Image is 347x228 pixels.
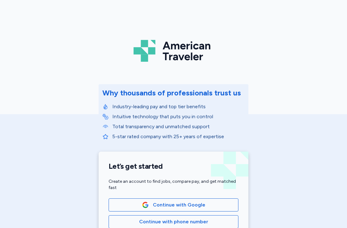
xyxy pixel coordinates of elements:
p: Intuitive technology that puts you in control [112,113,245,120]
div: Why thousands of professionals trust us [102,88,241,98]
p: Total transparency and unmatched support [112,123,245,130]
div: Create an account to find jobs, compare pay, and get matched fast [109,178,238,191]
p: 5-star rated company with 25+ years of expertise [112,133,245,140]
h1: Let’s get started [109,162,238,171]
img: Logo [134,37,213,64]
p: Industry-leading pay and top tier benefits [112,103,245,110]
img: Google Logo [142,201,149,208]
span: Continue with Google [153,201,205,209]
span: Continue with phone number [139,218,208,226]
button: Google LogoContinue with Google [109,198,238,211]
